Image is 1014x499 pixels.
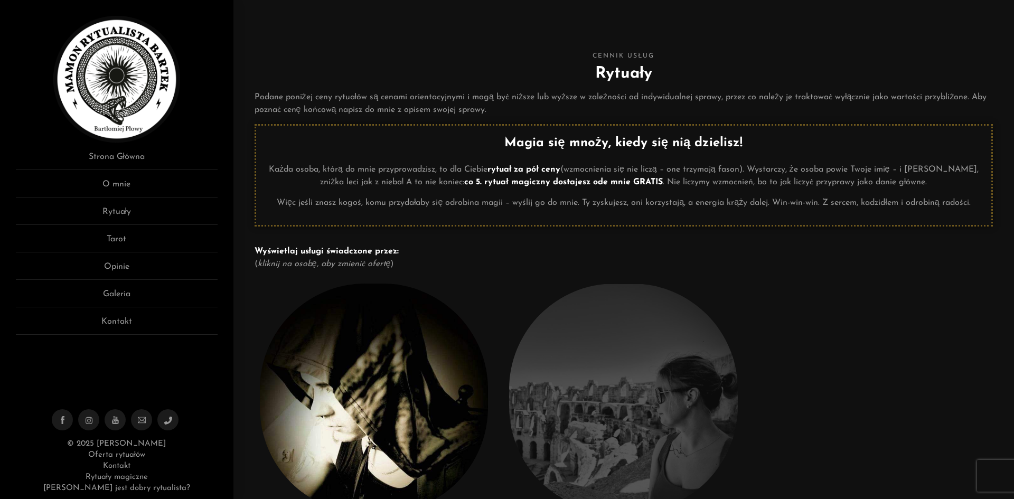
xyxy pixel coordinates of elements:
a: Rytuały [16,205,218,225]
strong: co 5. rytuał magiczny dostajesz ode mnie GRATIS [464,178,662,186]
p: Podane poniżej ceny rytuałów są cenami orientacyjnymi i mogą być niższe lub wyższe w zależności o... [255,91,993,116]
strong: Wyświetlaj usługi świadczone przez: [255,247,399,256]
a: Tarot [16,233,218,252]
p: ( ) [255,245,993,270]
a: Opinie [16,260,218,280]
a: Galeria [16,288,218,307]
span: Cennik usług [255,51,993,62]
a: O mnie [16,178,218,197]
strong: rytuał za pół ceny [487,165,560,174]
p: Więc jeśli znasz kogoś, komu przydałaby się odrobina magii – wyślij go do mnie. Ty zyskujesz, oni... [264,196,983,209]
h2: Rytuały [255,62,993,86]
strong: Magia się mnoży, kiedy się nią dzielisz! [504,137,743,149]
em: kliknij na osobę, aby zmienić ofertę [258,260,391,268]
a: Rytuały magiczne [86,473,148,481]
a: [PERSON_NAME] jest dobry rytualista? [43,484,190,492]
p: Każda osoba, którą do mnie przyprowadzisz, to dla Ciebie (wzmocnienia się nie liczą – one trzymaj... [264,163,983,189]
a: Strona Główna [16,150,218,170]
img: Rytualista Bartek [53,16,180,143]
a: Kontakt [103,462,130,470]
a: Kontakt [16,315,218,335]
a: Oferta rytuałów [88,451,145,459]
